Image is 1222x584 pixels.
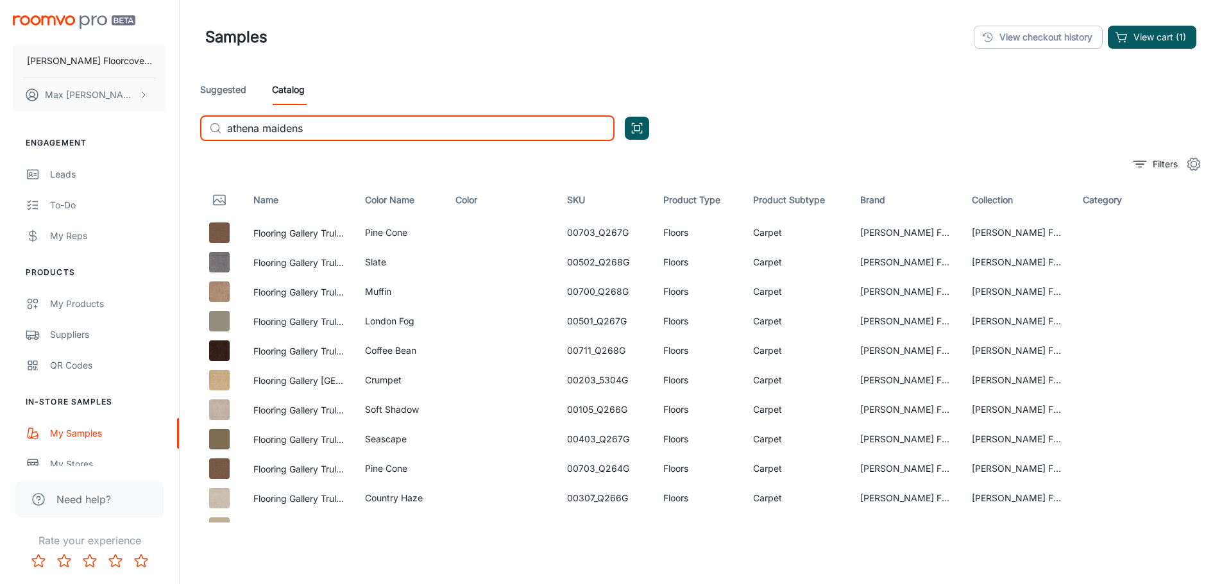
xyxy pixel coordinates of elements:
[962,365,1073,395] td: [PERSON_NAME] Flooring Gallery
[355,218,445,247] td: Pine Cone
[355,247,445,277] td: Slate
[850,424,962,454] td: [PERSON_NAME] Floors
[355,513,445,542] td: Rice Paper
[653,395,743,424] td: Floors
[962,247,1073,277] td: [PERSON_NAME] Flooring Gallery
[850,365,962,395] td: [PERSON_NAME] Floors
[253,403,344,417] button: Flooring Gallery Truly Modern II 15 Soft Shadow
[243,182,355,218] th: Name
[1073,182,1148,218] th: Category
[962,218,1073,247] td: [PERSON_NAME] Flooring Gallery
[743,424,850,454] td: Carpet
[253,433,344,447] button: Flooring Gallery Truly Modern III 12 Seascape
[253,462,344,476] button: Flooring Gallery Truly Modern I 15 Pine Cone
[653,182,743,218] th: Product Type
[77,548,103,574] button: Rate 3 star
[253,521,344,535] button: Flooring Gallery [GEOGRAPHIC_DATA] 12 Rice Paper
[253,226,344,240] button: Flooring Gallery Truly Modern III 12 Pine Cone
[355,365,445,395] td: Crumpet
[850,277,962,306] td: [PERSON_NAME] Floors
[355,483,445,513] td: Country Haze
[962,395,1073,424] td: [PERSON_NAME] Flooring Gallery
[653,218,743,247] td: Floors
[653,277,743,306] td: Floors
[253,315,344,329] button: Flooring Gallery Truly Modern III 12 London Fog
[1153,157,1178,171] p: Filters
[557,483,654,513] td: 00307_Q266G
[743,454,850,483] td: Carpet
[974,26,1103,49] a: View checkout history
[50,358,166,372] div: QR Codes
[850,513,962,542] td: [PERSON_NAME] Floors
[850,247,962,277] td: [PERSON_NAME] Floors
[45,88,135,102] p: Max [PERSON_NAME]
[743,513,850,542] td: Carpet
[56,492,111,507] span: Need help?
[227,115,615,141] input: Search
[253,374,344,388] button: Flooring Gallery [GEOGRAPHIC_DATA] II 15 Crumpet
[653,247,743,277] td: Floors
[128,548,154,574] button: Rate 5 star
[1130,154,1181,174] button: filter
[13,44,166,78] button: [PERSON_NAME] Floorcovering
[653,365,743,395] td: Floors
[653,424,743,454] td: Floors
[10,533,169,548] p: Rate your experience
[13,78,166,112] button: Max [PERSON_NAME]
[557,336,654,365] td: 00711_Q268G
[653,336,743,365] td: Floors
[962,277,1073,306] td: [PERSON_NAME] Flooring Gallery
[850,218,962,247] td: [PERSON_NAME] Floors
[557,182,654,218] th: SKU
[743,182,850,218] th: Product Subtype
[557,277,654,306] td: 00700_Q268G
[50,167,166,181] div: Leads
[50,457,166,471] div: My Stores
[26,548,51,574] button: Rate 1 star
[743,218,850,247] td: Carpet
[355,424,445,454] td: Seascape
[557,218,654,247] td: 00703_Q267G
[50,297,166,311] div: My Products
[272,74,305,105] a: Catalog
[962,513,1073,542] td: [PERSON_NAME] Flooring Gallery
[962,483,1073,513] td: [PERSON_NAME] Flooring Gallery
[27,54,152,68] p: [PERSON_NAME] Floorcovering
[50,426,166,440] div: My Samples
[355,306,445,336] td: London Fog
[962,306,1073,336] td: [PERSON_NAME] Flooring Gallery
[850,306,962,336] td: [PERSON_NAME] Floors
[850,336,962,365] td: [PERSON_NAME] Floors
[962,454,1073,483] td: [PERSON_NAME] Flooring Gallery
[557,365,654,395] td: 00203_5304G
[557,513,654,542] td: 00110_5294G
[445,513,557,542] td: Beige, Natural, White
[743,306,850,336] td: Carpet
[50,229,166,243] div: My Reps
[557,395,654,424] td: 00105_Q266G
[557,424,654,454] td: 00403_Q267G
[50,328,166,342] div: Suppliers
[1108,26,1196,49] button: View cart (1)
[653,483,743,513] td: Floors
[850,182,962,218] th: Brand
[212,192,227,208] svg: Thumbnail
[850,395,962,424] td: [PERSON_NAME] Floors
[50,198,166,212] div: To-do
[253,344,344,358] button: Flooring Gallery Truly Modern III 15 Coffee Bean
[557,306,654,336] td: 00501_Q267G
[557,454,654,483] td: 00703_Q264G
[962,182,1073,218] th: Collection
[51,548,77,574] button: Rate 2 star
[850,454,962,483] td: [PERSON_NAME] Floors
[653,306,743,336] td: Floors
[962,424,1073,454] td: [PERSON_NAME] Flooring Gallery
[253,285,344,299] button: Flooring Gallery Truly Modern III 15 Muffin
[743,483,850,513] td: Carpet
[205,26,267,49] h1: Samples
[355,336,445,365] td: Coffee Bean
[200,74,246,105] a: Suggested
[13,15,135,29] img: Roomvo PRO Beta
[743,365,850,395] td: Carpet
[962,336,1073,365] td: [PERSON_NAME] Flooring Gallery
